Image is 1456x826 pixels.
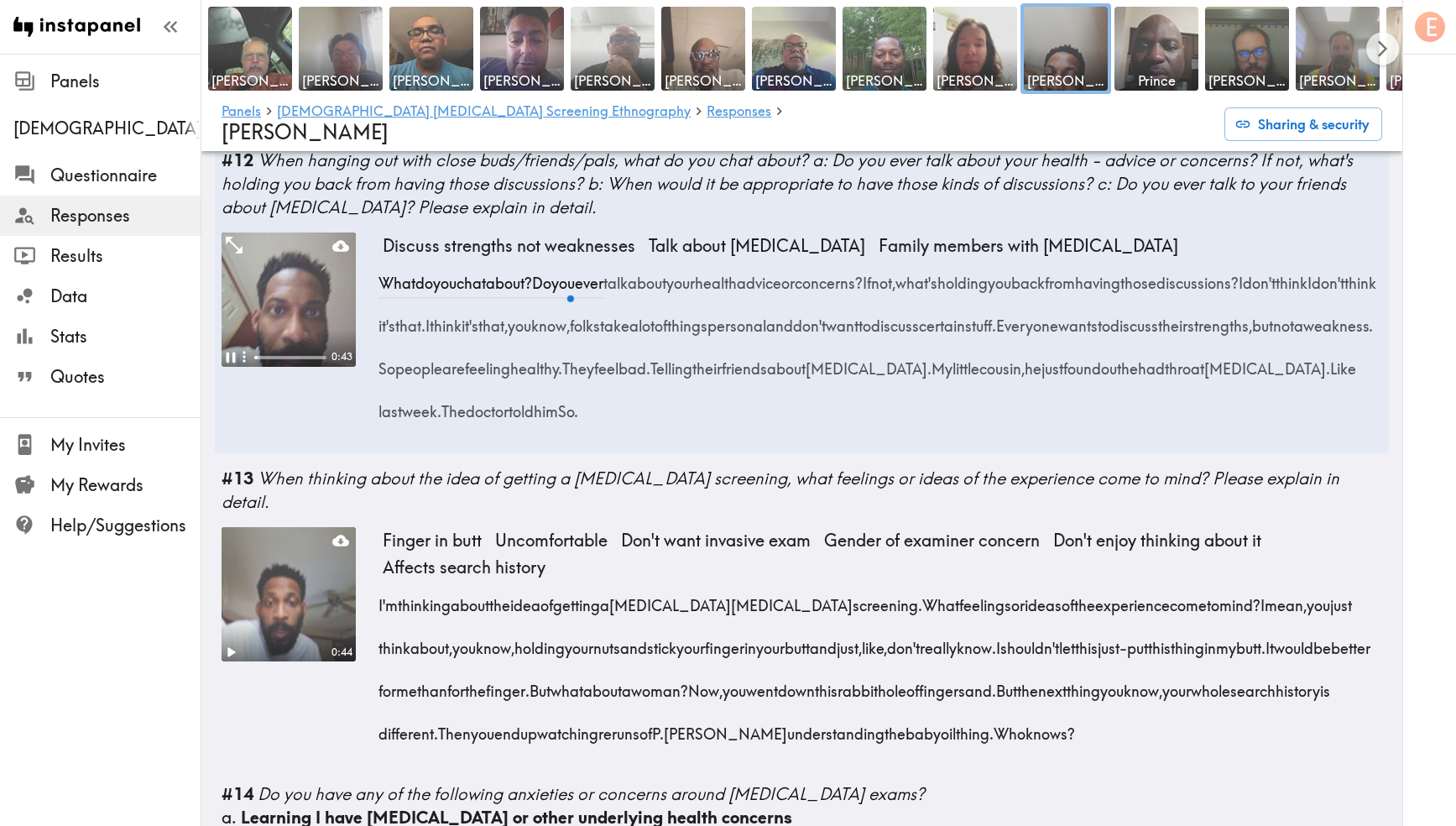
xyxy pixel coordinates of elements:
[376,527,488,554] span: Finger in butt
[1216,621,1236,664] span: my
[695,256,737,299] span: health
[509,384,534,427] span: told
[326,646,356,660] div: 0:44
[979,342,1025,384] span: cousin,
[737,256,781,299] span: advice
[600,299,629,342] span: take
[486,664,530,707] span: finger.
[1041,342,1063,384] span: just
[778,664,815,707] span: down
[1202,3,1292,94] a: [PERSON_NAME]
[795,256,863,299] span: concerns?
[639,299,655,342] span: lot
[222,233,356,367] figure: ExpandPause0:43
[1025,707,1075,750] span: knows?
[620,621,647,664] span: and
[452,621,476,664] span: you
[223,233,245,255] button: Expand
[398,578,451,620] span: thinking
[1025,342,1041,384] span: he
[395,299,425,342] span: that.
[1292,3,1383,94] a: [PERSON_NAME]
[692,342,722,384] span: their
[1274,621,1313,664] span: would
[996,664,1017,707] span: But
[1243,256,1276,299] span: don't
[386,3,477,94] a: [PERSON_NAME]
[1425,13,1438,42] span: E
[50,70,201,93] span: Panels
[1075,621,1098,664] span: this
[629,299,639,342] span: a
[50,514,201,537] span: Help/Suggestions
[614,527,817,554] span: Don't want invasive exam
[956,707,994,750] span: thing.
[465,342,510,384] span: feeling
[1059,621,1075,664] span: let
[1191,664,1230,707] span: whole
[1260,578,1265,620] span: I
[839,3,930,94] a: [PERSON_NAME]
[871,299,919,342] span: discuss
[826,299,858,342] span: want
[488,527,614,554] span: Uncomfortable
[447,664,465,707] span: for
[376,233,642,259] span: Discuss strengths not weaknesses
[622,664,631,707] span: a
[744,621,756,664] span: in
[50,244,201,268] span: Results
[1276,256,1307,299] span: think
[1110,299,1158,342] span: discuss
[13,117,201,140] div: Male Prostate Cancer Screening Ethnography
[853,578,922,620] span: screening.
[1307,256,1312,299] span: I
[50,473,201,497] span: My Rewards
[211,71,289,90] span: [PERSON_NAME]
[618,342,650,384] span: bad.
[1038,664,1067,707] span: next
[222,149,253,170] b: #12
[815,664,838,707] span: this
[1158,299,1187,342] span: their
[667,299,707,342] span: things
[222,104,261,120] a: Panels
[1017,664,1038,707] span: the
[785,621,810,664] span: butt
[222,643,240,661] button: Play
[1187,299,1252,342] span: strengths,
[50,164,201,187] span: Questionnaire
[1331,621,1370,664] span: better
[837,621,862,664] span: just,
[222,468,253,489] b: #13
[628,256,666,299] span: about
[1058,299,1098,342] span: wants
[1098,299,1110,342] span: to
[1062,578,1074,620] span: of
[553,578,600,620] span: getting
[1236,621,1266,664] span: butt.
[222,348,240,367] button: Pause
[558,384,578,427] span: So.
[755,71,832,90] span: [PERSON_NAME]
[532,256,551,299] span: Do
[1330,578,1352,620] span: just
[1265,578,1307,620] span: mean,
[295,3,386,94] a: [PERSON_NAME]
[1011,578,1025,620] span: or
[442,342,465,384] span: are
[1067,664,1100,707] span: thing
[603,256,628,299] span: talk
[13,117,201,140] span: [DEMOGRAPHIC_DATA] [MEDICAL_DATA] Screening Ethnography
[858,299,871,342] span: to
[50,433,201,457] span: My Invites
[574,71,651,90] span: [PERSON_NAME]
[1025,578,1062,620] span: ideas
[457,256,486,299] span: chat
[1303,299,1373,342] span: weakness.
[1266,621,1274,664] span: It
[531,299,570,342] span: know,
[508,299,531,342] span: you
[919,664,965,707] span: fingers
[567,3,658,94] a: [PERSON_NAME]
[451,578,489,620] span: about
